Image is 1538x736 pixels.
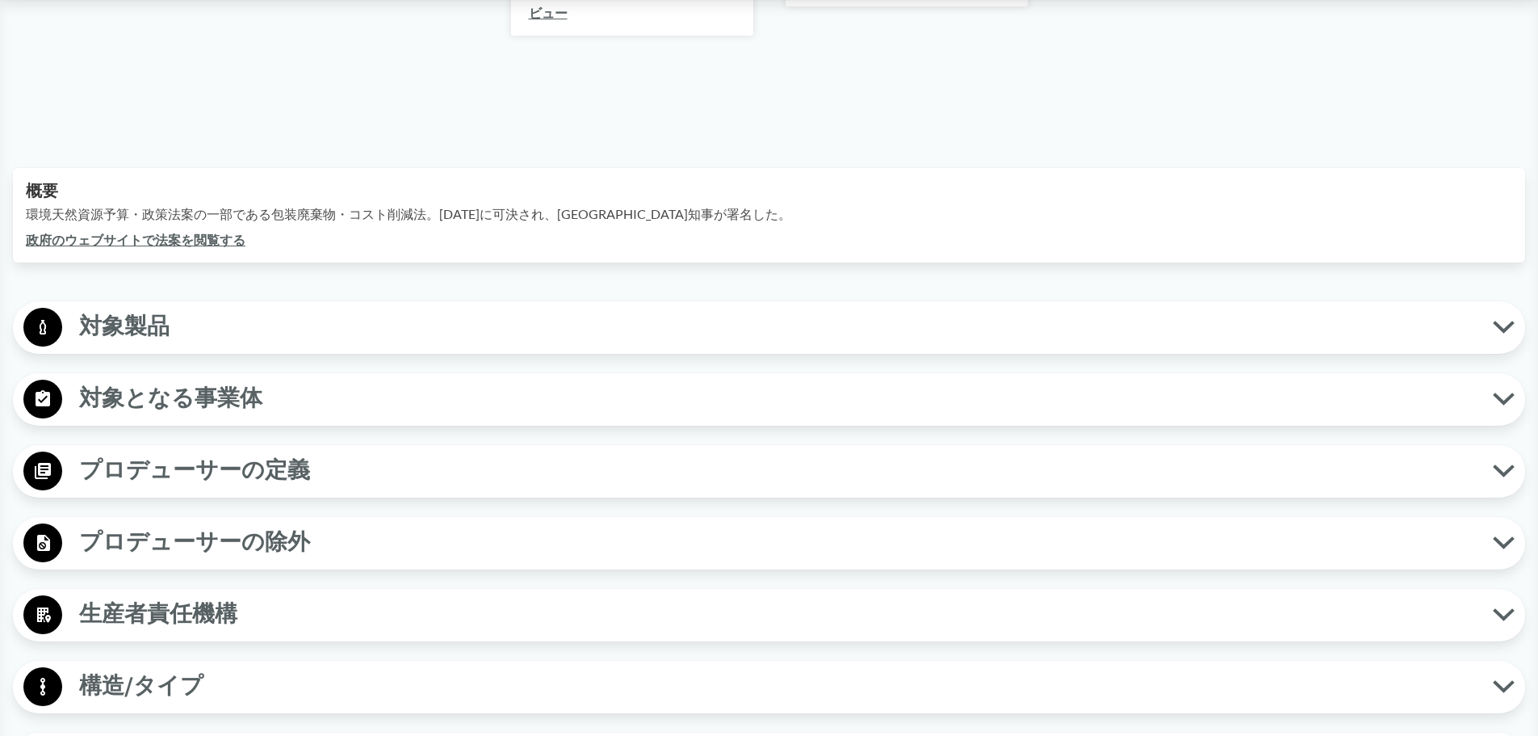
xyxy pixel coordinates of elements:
[26,232,245,247] a: 政府のウェブサイトで法案を閲覧する
[19,307,1519,348] button: 対象製品
[142,232,155,247] font: で
[79,385,262,413] font: 対象となる事業体
[26,180,58,200] font: 概要
[26,206,791,221] font: 環境天然資源予算・政策法案の一部である包装廃棄物・コスト削減法。[DATE]に可決され、[GEOGRAPHIC_DATA]知事が署名した。
[79,600,237,629] font: 生産者責任機構
[155,232,181,247] font: 法案
[19,667,1519,708] button: 構造/タイプ
[19,451,1519,492] button: プロデューサーの定義
[19,379,1519,420] button: 対象となる事業体
[181,232,245,247] font: を閲覧する
[19,523,1519,564] button: プロデューサーの除外
[79,528,310,557] font: プロデューサーの除外
[26,232,142,247] font: 政府のウェブサイト
[79,456,310,485] font: プロデューサーの定義
[19,595,1519,636] button: 生産者責任機構
[79,313,170,341] font: 対象製品
[79,672,203,700] font: 構造/タイプ
[529,5,568,20] a: ビュー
